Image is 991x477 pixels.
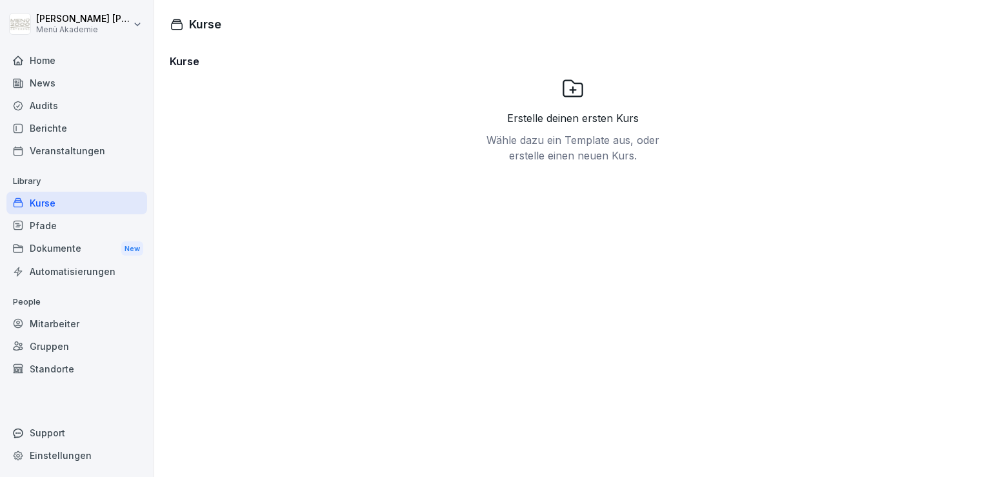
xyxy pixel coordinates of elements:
h1: Kurse [189,15,221,33]
p: Erstelle deinen ersten Kurs [507,110,639,126]
a: Audits [6,94,147,117]
a: Mitarbeiter [6,312,147,335]
a: Berichte [6,117,147,139]
p: Library [6,171,147,192]
a: DokumenteNew [6,237,147,261]
a: Home [6,49,147,72]
a: Einstellungen [6,444,147,467]
h3: Kurse [170,54,976,69]
p: [PERSON_NAME] [PERSON_NAME] [36,14,130,25]
p: Menü Akademie [36,25,130,34]
a: Veranstaltungen [6,139,147,162]
a: Kurse [6,192,147,214]
p: People [6,292,147,312]
a: Pfade [6,214,147,237]
a: Automatisierungen [6,260,147,283]
a: News [6,72,147,94]
div: New [121,241,143,256]
p: Wähle dazu ein Template aus, oder erstelle einen neuen Kurs. [483,132,663,163]
a: Standorte [6,358,147,380]
a: Gruppen [6,335,147,358]
div: Dokumente [6,237,147,261]
div: Support [6,421,147,444]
